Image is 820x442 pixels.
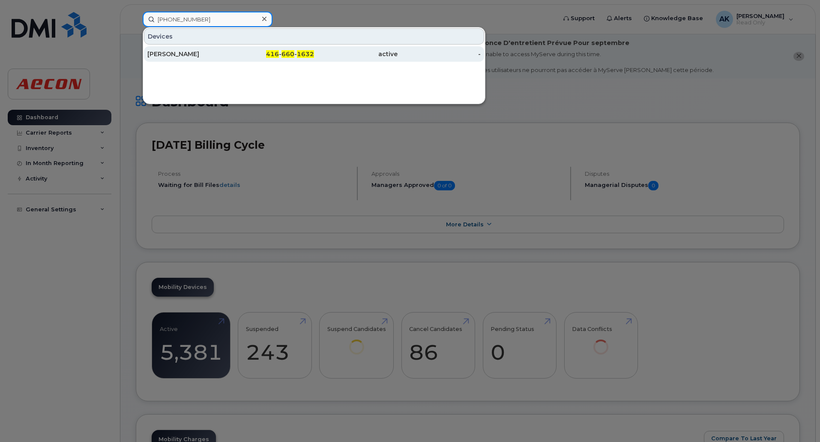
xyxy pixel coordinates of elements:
[314,50,398,58] div: active
[144,28,484,45] div: Devices
[281,50,294,58] span: 660
[147,50,231,58] div: [PERSON_NAME]
[297,50,314,58] span: 1632
[398,50,481,58] div: -
[144,46,484,62] a: [PERSON_NAME]416-660-1632active-
[266,50,279,58] span: 416
[231,50,314,58] div: - -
